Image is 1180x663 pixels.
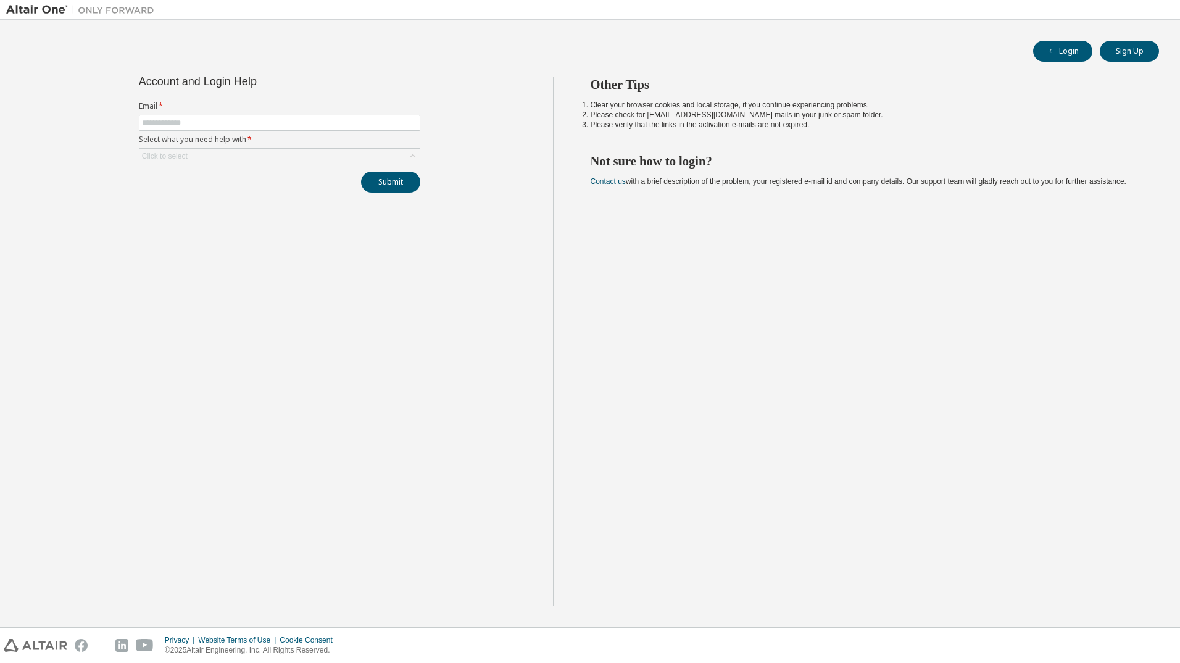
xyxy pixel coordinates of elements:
[591,177,1126,186] span: with a brief description of the problem, your registered e-mail id and company details. Our suppo...
[1033,41,1092,62] button: Login
[198,635,280,645] div: Website Terms of Use
[139,77,364,86] div: Account and Login Help
[6,4,160,16] img: Altair One
[591,153,1137,169] h2: Not sure how to login?
[4,639,67,652] img: altair_logo.svg
[591,177,626,186] a: Contact us
[1100,41,1159,62] button: Sign Up
[361,172,420,193] button: Submit
[165,635,198,645] div: Privacy
[591,120,1137,130] li: Please verify that the links in the activation e-mails are not expired.
[142,151,188,161] div: Click to select
[139,135,420,144] label: Select what you need help with
[115,639,128,652] img: linkedin.svg
[591,110,1137,120] li: Please check for [EMAIL_ADDRESS][DOMAIN_NAME] mails in your junk or spam folder.
[139,101,420,111] label: Email
[136,639,154,652] img: youtube.svg
[591,100,1137,110] li: Clear your browser cookies and local storage, if you continue experiencing problems.
[165,645,340,656] p: © 2025 Altair Engineering, Inc. All Rights Reserved.
[75,639,88,652] img: facebook.svg
[139,149,420,164] div: Click to select
[591,77,1137,93] h2: Other Tips
[280,635,339,645] div: Cookie Consent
